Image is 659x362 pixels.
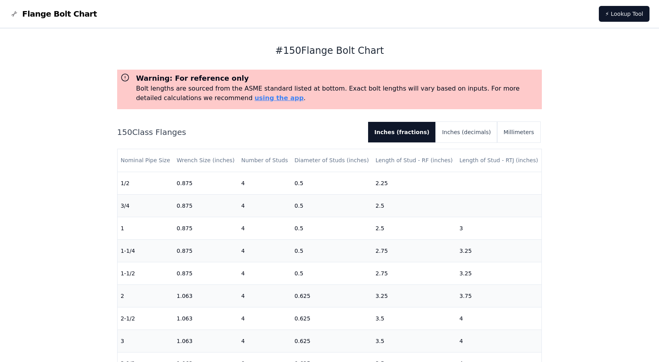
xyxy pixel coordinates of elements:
a: Flange Bolt Chart LogoFlange Bolt Chart [9,8,97,19]
td: 0.5 [291,194,372,217]
td: 1.063 [173,284,238,307]
td: 0.625 [291,284,372,307]
td: 2.5 [372,217,456,239]
td: 2.75 [372,239,456,262]
button: Inches (fractions) [368,122,436,142]
td: 0.5 [291,217,372,239]
td: 4 [238,217,291,239]
td: 4 [238,239,291,262]
td: 3 [456,217,542,239]
td: 0.5 [291,172,372,194]
td: 3.25 [456,239,542,262]
td: 1-1/4 [118,239,174,262]
td: 4 [238,307,291,330]
th: Wrench Size (inches) [173,149,238,172]
td: 3.5 [372,330,456,352]
button: Millimeters [497,122,540,142]
img: Flange Bolt Chart Logo [9,9,19,19]
td: 4 [238,330,291,352]
h1: # 150 Flange Bolt Chart [117,44,542,57]
th: Length of Stud - RF (inches) [372,149,456,172]
th: Length of Stud - RTJ (inches) [456,149,542,172]
p: Bolt lengths are sourced from the ASME standard listed at bottom. Exact bolt lengths will vary ba... [136,84,539,103]
td: 2-1/2 [118,307,174,330]
td: 1.063 [173,330,238,352]
h3: Warning: For reference only [136,73,539,84]
td: 4 [238,284,291,307]
td: 4 [238,194,291,217]
td: 2 [118,284,174,307]
a: using the app [254,94,304,102]
td: 4 [456,330,542,352]
td: 2.5 [372,194,456,217]
td: 0.875 [173,239,238,262]
button: Inches (decimals) [436,122,497,142]
td: 1-1/2 [118,262,174,284]
td: 0.875 [173,172,238,194]
td: 1/2 [118,172,174,194]
td: 0.625 [291,307,372,330]
span: Flange Bolt Chart [22,8,97,19]
td: 0.875 [173,217,238,239]
td: 0.5 [291,262,372,284]
td: 3.25 [456,262,542,284]
td: 0.5 [291,239,372,262]
td: 2.75 [372,262,456,284]
td: 2.25 [372,172,456,194]
td: 0.625 [291,330,372,352]
th: Diameter of Studs (inches) [291,149,372,172]
td: 3/4 [118,194,174,217]
td: 3.25 [372,284,456,307]
h2: 150 Class Flanges [117,127,362,138]
td: 4 [456,307,542,330]
td: 1 [118,217,174,239]
th: Number of Studs [238,149,291,172]
td: 4 [238,172,291,194]
a: ⚡ Lookup Tool [599,6,650,22]
th: Nominal Pipe Size [118,149,174,172]
td: 3.5 [372,307,456,330]
td: 1.063 [173,307,238,330]
td: 4 [238,262,291,284]
td: 3.75 [456,284,542,307]
td: 3 [118,330,174,352]
td: 0.875 [173,194,238,217]
td: 0.875 [173,262,238,284]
